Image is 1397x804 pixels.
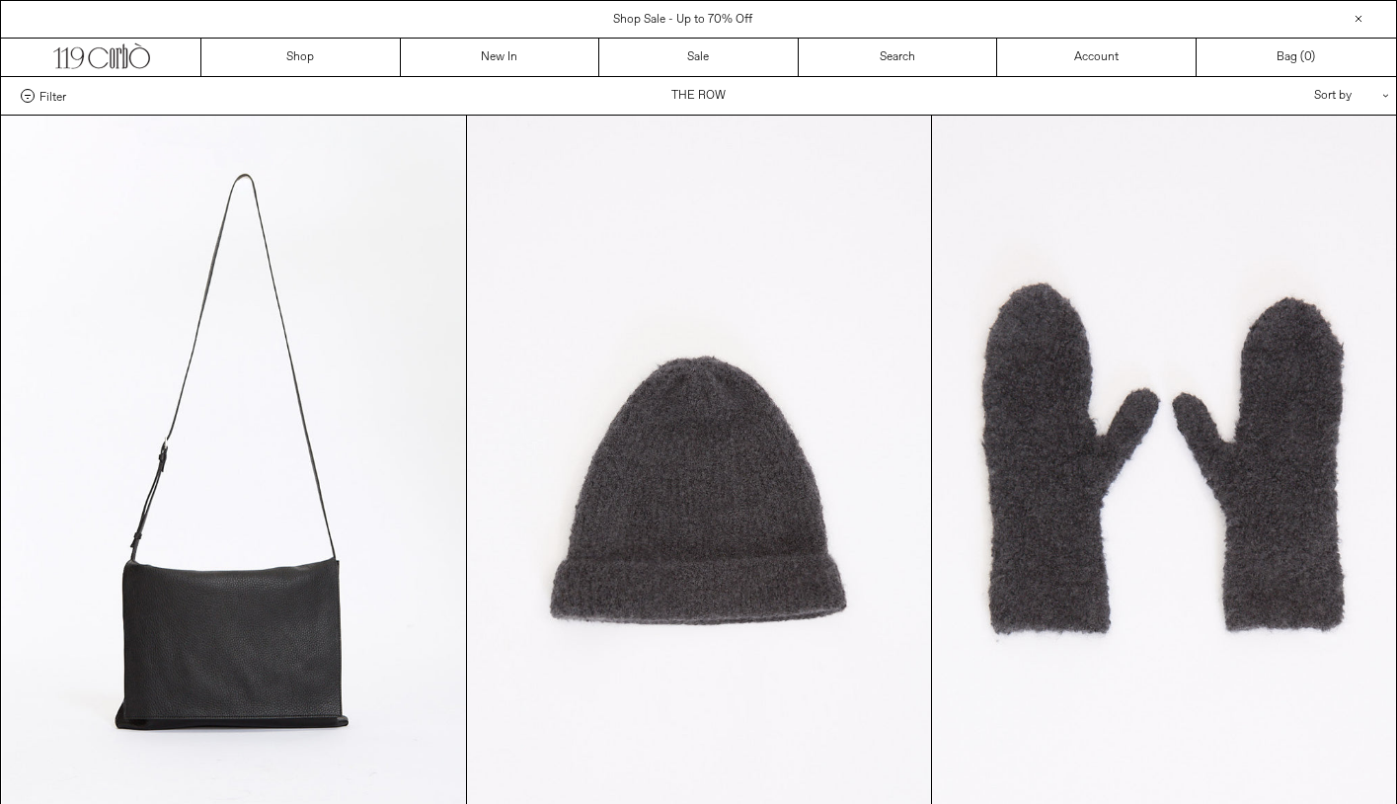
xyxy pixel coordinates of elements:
[997,39,1197,76] a: Account
[613,12,752,28] a: Shop Sale - Up to 70% Off
[1197,39,1396,76] a: Bag ()
[1304,49,1311,65] span: 0
[599,39,799,76] a: Sale
[799,39,998,76] a: Search
[39,89,66,103] span: Filter
[1304,48,1315,66] span: )
[401,39,600,76] a: New In
[1199,77,1376,115] div: Sort by
[201,39,401,76] a: Shop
